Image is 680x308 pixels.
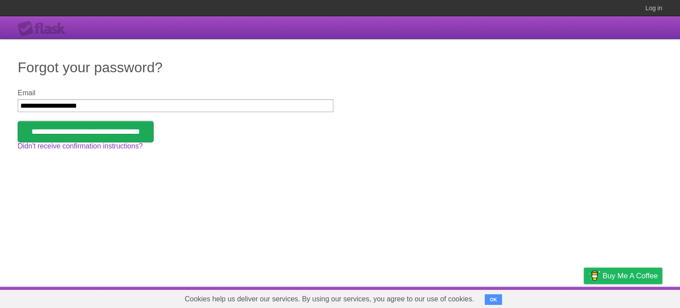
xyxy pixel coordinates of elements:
a: Suggest a feature [607,289,662,306]
h1: Forgot your password? [18,57,662,78]
label: Email [18,89,333,97]
img: Buy me a coffee [588,268,600,283]
a: Buy me a coffee [584,268,662,284]
a: Privacy [572,289,595,306]
a: Developers [495,289,531,306]
a: About [466,289,485,306]
button: OK [485,294,502,305]
a: Didn't receive confirmation instructions? [18,142,143,150]
span: Cookies help us deliver our services. By using our services, you agree to our use of cookies. [176,290,483,308]
div: Flask [18,21,71,37]
span: Buy me a coffee [603,268,658,284]
a: Terms [542,289,562,306]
